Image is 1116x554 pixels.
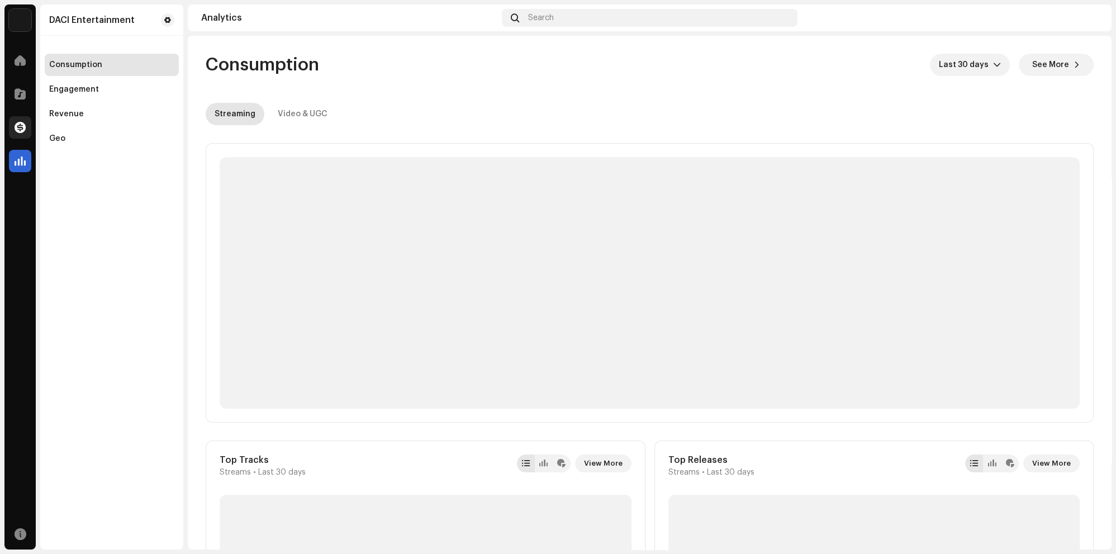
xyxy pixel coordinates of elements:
[939,54,993,76] span: Last 30 days
[220,468,251,477] span: Streams
[1023,454,1080,472] button: View More
[206,54,319,76] span: Consumption
[575,454,631,472] button: View More
[707,468,754,477] span: Last 30 days
[49,60,102,69] div: Consumption
[1032,54,1069,76] span: See More
[668,468,700,477] span: Streams
[702,468,705,477] span: •
[258,468,306,477] span: Last 30 days
[584,452,623,475] span: View More
[1019,54,1094,76] button: See More
[49,134,65,143] div: Geo
[1080,9,1098,27] img: b6bd29e2-72e1-4683-aba9-aa4383998dae
[45,127,179,150] re-m-nav-item: Geo
[201,13,497,22] div: Analytics
[49,16,135,25] div: DACI Entertainment
[1032,452,1071,475] span: View More
[215,103,255,125] div: Streaming
[668,454,754,466] div: Top Releases
[993,54,1001,76] div: dropdown trigger
[253,468,256,477] span: •
[49,85,99,94] div: Engagement
[45,78,179,101] re-m-nav-item: Engagement
[49,110,84,119] div: Revenue
[278,103,327,125] div: Video & UGC
[528,13,554,22] span: Search
[9,9,31,31] img: de0d2825-999c-4937-b35a-9adca56ee094
[220,454,306,466] div: Top Tracks
[45,54,179,76] re-m-nav-item: Consumption
[45,103,179,125] re-m-nav-item: Revenue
